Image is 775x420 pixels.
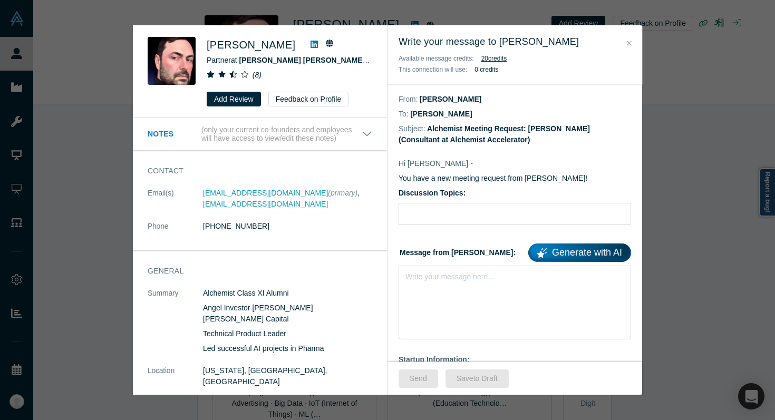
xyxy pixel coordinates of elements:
[420,95,481,103] dd: [PERSON_NAME]
[399,35,631,49] h3: Write your message to [PERSON_NAME]
[399,55,474,62] span: Available message credits:
[203,200,328,208] a: [EMAIL_ADDRESS][DOMAIN_NAME]
[203,222,269,230] a: [PHONE_NUMBER]
[148,37,196,85] img: Richard Svinkin's Profile Image
[399,123,425,134] dt: Subject:
[203,189,328,197] a: [EMAIL_ADDRESS][DOMAIN_NAME]
[207,92,261,106] button: Add Review
[624,37,635,50] button: Close
[399,124,590,144] dd: Alchemist Meeting Request: [PERSON_NAME] (Consultant at Alchemist Accelerator)
[203,302,372,325] p: Angel Investor [PERSON_NAME] [PERSON_NAME] Capital
[481,53,507,64] button: 20credits
[203,288,372,299] p: Alchemist Class XI Alumni
[528,243,631,262] a: Generate with AI
[399,94,418,105] dt: From:
[203,365,372,387] dd: [US_STATE], [GEOGRAPHIC_DATA], [GEOGRAPHIC_DATA]
[203,188,372,210] dd: ,
[148,125,372,143] button: Notes (only your current co-founders and employees will have access to view/edit these notes)
[328,189,357,197] span: (primary)
[399,109,409,120] dt: To:
[148,266,357,277] h3: General
[148,221,203,243] dt: Phone
[399,240,631,262] label: Message from [PERSON_NAME]:
[148,129,199,140] h3: Notes
[148,188,203,221] dt: Email(s)
[445,369,509,388] button: Saveto Draft
[207,56,392,64] span: Partner at
[148,288,203,365] dt: Summary
[203,328,372,339] p: Technical Product Leader
[410,110,472,118] dd: [PERSON_NAME]
[253,71,261,79] i: ( 8 )
[474,66,498,73] b: 0 credits
[399,369,438,388] button: Send
[399,173,631,184] p: You have a new meeting request from [PERSON_NAME]!
[207,39,295,51] a: [PERSON_NAME]
[148,365,203,398] dt: Location
[399,66,467,73] span: This connection will use:
[399,188,631,199] label: Discussion Topics:
[399,158,631,169] p: Hi [PERSON_NAME] -
[201,125,362,143] p: (only your current co-founders and employees will have access to view/edit these notes)
[148,165,357,177] h3: Contact
[399,266,631,339] div: rdw-wrapper
[239,56,392,64] a: [PERSON_NAME] [PERSON_NAME] Capital
[268,92,349,106] button: Feedback on Profile
[406,269,624,280] div: rdw-editor
[203,343,372,354] p: Led successful AI projects in Pharma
